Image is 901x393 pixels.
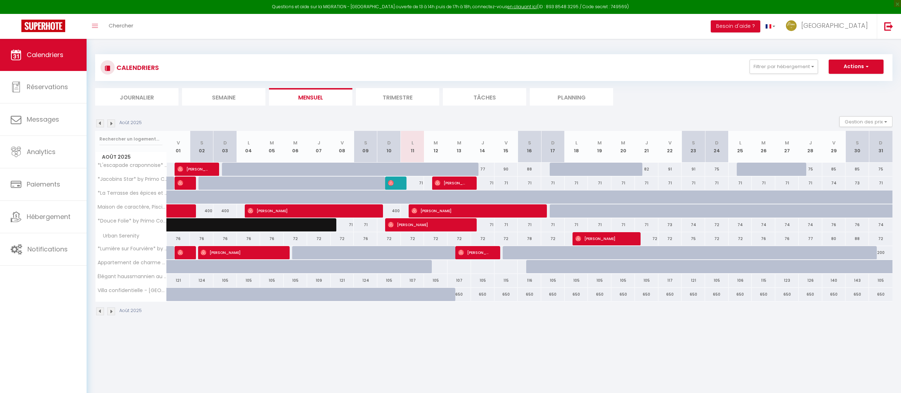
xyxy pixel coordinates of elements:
div: 73 [845,177,869,190]
th: 20 [611,131,635,163]
div: 650 [682,288,705,301]
th: 28 [799,131,822,163]
abbr: J [481,139,484,146]
div: 71 [635,177,658,190]
div: 71 [705,177,729,190]
div: 72 [284,232,307,245]
button: Filtrer par hébergement [750,60,818,74]
div: 72 [869,232,892,245]
abbr: M [621,139,625,146]
div: 650 [822,288,846,301]
span: [PERSON_NAME] [388,218,466,231]
th: 21 [635,131,658,163]
span: [PERSON_NAME] [411,204,537,218]
span: Urban Serenity [97,232,141,240]
button: Actions [829,60,884,74]
abbr: V [832,139,835,146]
abbr: D [879,139,882,146]
p: Août 2025 [119,307,142,314]
div: 72 [729,232,752,245]
span: *La Terrasse des épices et sa piscine privée* by Primo Conciergerie [97,190,168,196]
th: 27 [775,131,799,163]
div: 71 [331,218,354,231]
span: *L'escapade craponnoise* by Primo Conciergerie [97,163,168,168]
div: 650 [471,288,494,301]
span: Analytics [27,147,56,156]
div: 75 [682,232,705,245]
div: 650 [869,288,892,301]
h3: CALENDRIERS [115,60,159,76]
div: 75 [705,163,729,176]
th: 16 [518,131,541,163]
span: [PERSON_NAME] [388,176,396,190]
span: Août 2025 [95,152,166,162]
div: 71 [729,177,752,190]
div: 105 [260,274,284,287]
div: 105 [565,274,588,287]
div: 109 [307,274,331,287]
div: 71 [541,177,565,190]
div: 82 [635,163,658,176]
button: Gestion des prix [839,116,892,127]
span: Chercher [109,22,133,29]
th: 01 [167,131,190,163]
span: [GEOGRAPHIC_DATA] [801,21,868,30]
div: 72 [541,232,565,245]
th: 30 [845,131,869,163]
abbr: M [761,139,766,146]
div: 71 [588,177,611,190]
th: 13 [447,131,471,163]
a: ... [GEOGRAPHIC_DATA] [781,14,877,39]
div: 74 [729,218,752,231]
div: 72 [307,232,331,245]
p: Août 2025 [119,119,142,126]
div: 140 [822,274,846,287]
div: 76 [190,232,213,245]
div: 123 [775,274,799,287]
th: 11 [401,131,424,163]
div: 106 [729,274,752,287]
div: 71 [494,218,518,231]
img: ... [786,20,797,31]
div: 121 [682,274,705,287]
span: Notifications [27,245,68,254]
div: 71 [682,177,705,190]
div: 105 [424,274,447,287]
th: 04 [237,131,260,163]
div: 71 [494,177,518,190]
li: Journalier [95,88,178,106]
div: 72 [424,232,447,245]
div: 650 [611,288,635,301]
div: 71 [635,218,658,231]
div: 121 [331,274,354,287]
span: Villa confidentielle - [GEOGRAPHIC_DATA] [97,288,168,293]
div: 650 [494,288,518,301]
abbr: L [411,139,414,146]
div: 105 [705,274,729,287]
div: 650 [775,288,799,301]
th: 07 [307,131,331,163]
div: 650 [588,288,611,301]
div: 71 [799,177,822,190]
div: 91 [682,163,705,176]
div: 71 [565,177,588,190]
abbr: S [364,139,367,146]
span: Messages [27,115,59,124]
div: 85 [822,163,846,176]
div: 72 [471,232,494,245]
div: 71 [471,177,494,190]
div: 71 [354,218,377,231]
abbr: M [434,139,438,146]
div: 90 [494,163,518,176]
div: 105 [635,274,658,287]
div: 91 [658,163,682,176]
div: 400 [377,204,401,218]
li: Planning [530,88,613,106]
div: 71 [611,177,635,190]
div: 115 [752,274,775,287]
span: [PERSON_NAME] [177,162,209,176]
th: 09 [354,131,377,163]
div: 72 [494,232,518,245]
div: 76 [213,232,237,245]
th: 02 [190,131,213,163]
